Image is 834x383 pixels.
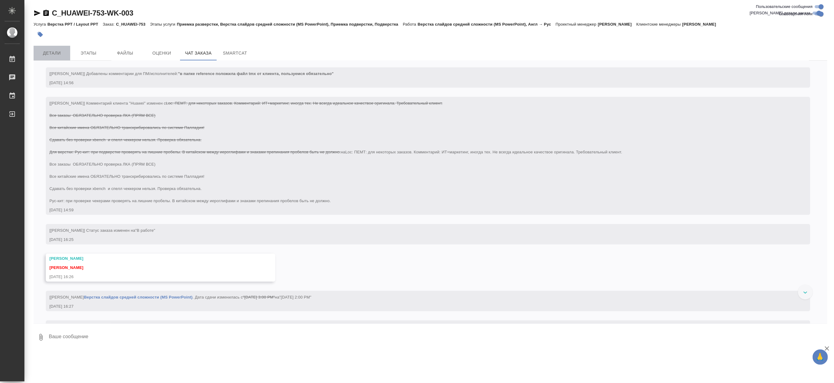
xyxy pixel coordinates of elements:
[49,303,789,310] div: [DATE] 16:27
[750,10,811,16] span: [PERSON_NAME] детали заказа
[813,349,828,365] button: 🙏
[178,71,334,76] span: "в папке reference положила файл tmx от клиента, пользуемся обязательно"
[49,207,789,213] div: [DATE] 14:59
[42,9,50,17] button: Скопировать ссылку
[598,22,636,27] p: [PERSON_NAME]
[49,295,311,299] span: [[PERSON_NAME] . Дата сдачи изменилась с на
[110,49,140,57] span: Файлы
[184,49,213,57] span: Чат заказа
[49,80,789,86] div: [DATE] 14:56
[49,265,83,270] span: [PERSON_NAME]
[49,71,334,76] span: [[PERSON_NAME]] Добавлены комментарии для ПМ/исполнителей:
[556,22,598,27] p: Проектный менеджер
[49,237,789,243] div: [DATE] 16:25
[49,101,622,203] span: [[PERSON_NAME]] Комментарий клиента "Huawei" изменен с на
[756,4,813,10] span: Пользовательские сообщения
[636,22,682,27] p: Клиентские менеджеры
[177,22,403,27] p: Приемка разверстки, Верстка слайдов средней сложности (MS PowerPoint), Приемка подверстки, Подвер...
[49,228,155,233] span: [[PERSON_NAME]] Статус заказа изменен на
[34,9,41,17] button: Скопировать ссылку для ЯМессенджера
[103,22,116,27] p: Заказ:
[49,101,443,154] span: Loc: ПЕМТ: для некоторых заказов. Комментарий: ИТ+маркетинг, иногда тех. Не всегда идеальное каче...
[116,22,150,27] p: C_HUAWEI-753
[279,295,311,299] span: "[DATE] 2:00 PM"
[49,274,254,280] div: [DATE] 16:26
[779,11,813,17] span: Оповещения-логи
[49,150,622,203] span: Loc: ПЕМТ: для некоторых заказов. Комментарий: ИТ+маркетинг, иногда тех. Не всегда идеальное каче...
[418,22,556,27] p: Верстка слайдов средней сложности (MS PowerPoint), Англ → Рус
[84,295,193,299] a: Верстка слайдов средней сложности (MS PowerPoint)
[403,22,418,27] p: Работа
[49,256,254,262] div: [PERSON_NAME]
[682,22,721,27] p: [PERSON_NAME]
[147,49,176,57] span: Оценки
[52,9,133,17] a: C_HUAWEI-753-WK-003
[243,295,275,299] span: "[DATE] 3:00 PM"
[135,228,155,233] span: "В работе"
[37,49,67,57] span: Детали
[34,28,47,41] button: Добавить тэг
[74,49,103,57] span: Этапы
[34,22,47,27] p: Услуга
[150,22,177,27] p: Этапы услуги
[47,22,103,27] p: Верстка PPT / Layout PPT
[815,351,825,363] span: 🙏
[220,49,250,57] span: SmartCat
